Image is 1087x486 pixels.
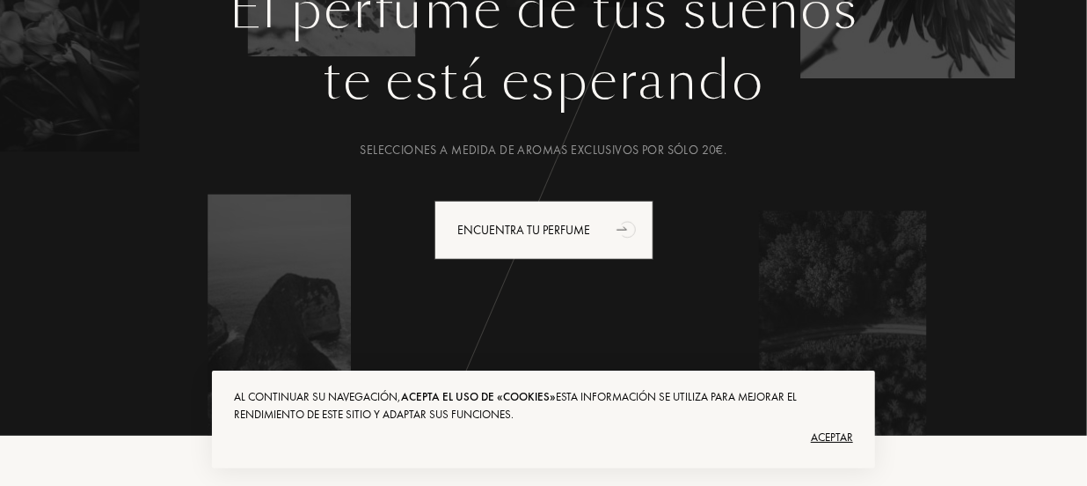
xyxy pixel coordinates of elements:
font: Selecciones a medida de aromas exclusivos por sólo 20€. [360,142,726,158]
font: Encuentra tu perfume [458,222,591,238]
div: animación [610,211,646,247]
font: acepta el uso de «cookies» [401,389,556,404]
font: Esta información se utiliza para mejorar el rendimiento de este sitio y adaptar sus funciones. [234,389,797,422]
font: te está esperando [323,44,764,117]
font: Aceptar [811,430,853,445]
font: Al continuar su navegación, [234,389,401,404]
a: Encuentra tu perfumeanimación [421,201,667,260]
